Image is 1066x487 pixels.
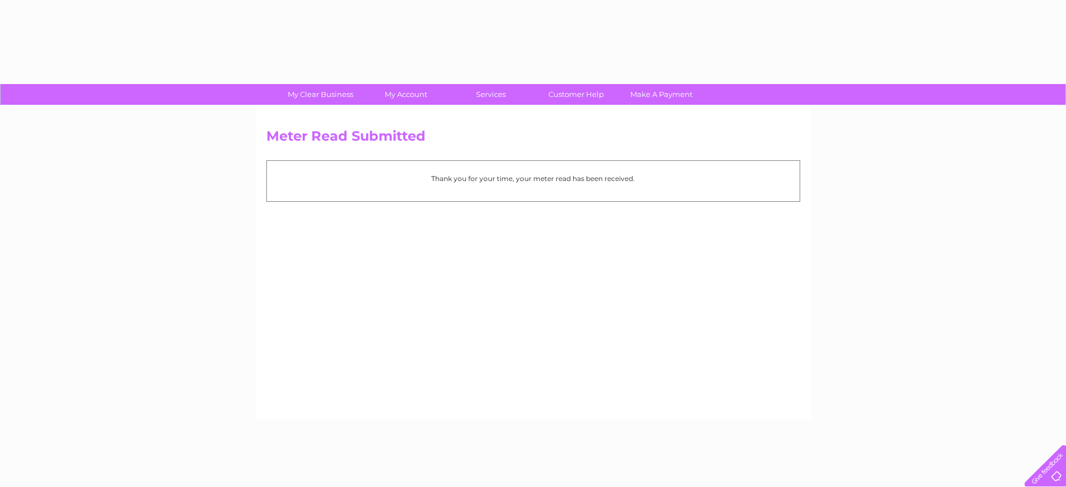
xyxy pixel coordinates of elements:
[359,84,452,105] a: My Account
[615,84,708,105] a: Make A Payment
[445,84,537,105] a: Services
[273,173,794,184] p: Thank you for your time, your meter read has been received.
[530,84,622,105] a: Customer Help
[266,128,800,150] h2: Meter Read Submitted
[274,84,367,105] a: My Clear Business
